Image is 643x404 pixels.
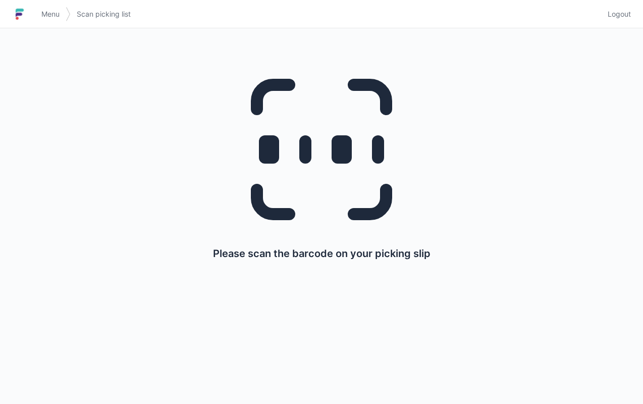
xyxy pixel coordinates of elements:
a: Menu [35,5,66,23]
img: logo-small.jpg [12,6,27,22]
a: Logout [602,5,631,23]
img: svg> [66,2,71,26]
p: Please scan the barcode on your picking slip [213,246,431,261]
a: Scan picking list [71,5,137,23]
span: Logout [608,9,631,19]
span: Scan picking list [77,9,131,19]
span: Menu [41,9,60,19]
